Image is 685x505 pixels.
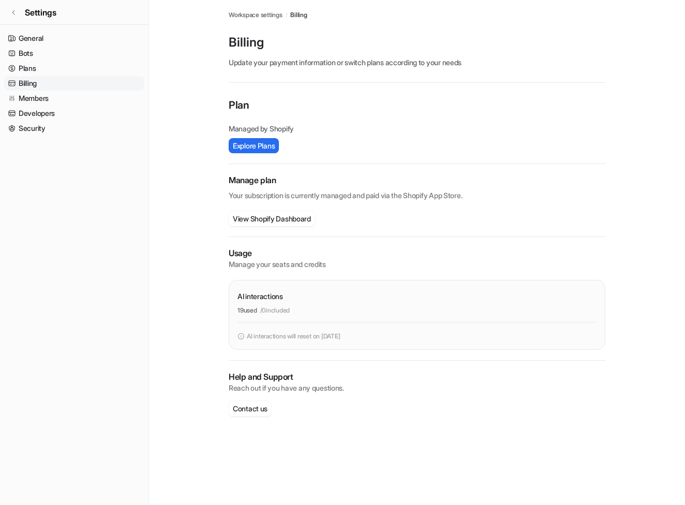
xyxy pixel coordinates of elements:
[4,31,144,46] a: General
[237,291,283,302] p: AI interactions
[4,106,144,121] a: Developers
[229,57,605,68] p: Update your payment information or switch plans according to your needs
[229,401,272,416] button: Contact us
[4,91,144,106] a: Members
[260,306,290,315] p: / 0 included
[4,61,144,76] a: Plans
[286,10,288,20] span: /
[237,306,257,315] p: 19 used
[229,211,315,226] button: View Shopify Dashboard
[229,383,605,393] p: Reach out if you have any questions.
[229,174,605,186] h2: Manage plan
[229,34,605,51] p: Billing
[229,10,282,20] a: Workspace settings
[229,138,279,153] button: Explore Plans
[290,10,307,20] a: Billing
[229,259,605,270] p: Manage your seats and credits
[229,186,605,201] p: Your subscription is currently managed and paid via the Shopify App Store.
[4,76,144,91] a: Billing
[229,371,605,383] p: Help and Support
[25,6,56,19] span: Settings
[4,46,144,61] a: Bots
[4,121,144,136] a: Security
[229,97,605,115] p: Plan
[229,123,605,134] p: Managed by Shopify
[229,247,605,259] p: Usage
[247,332,340,341] p: AI interactions will reset on [DATE]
